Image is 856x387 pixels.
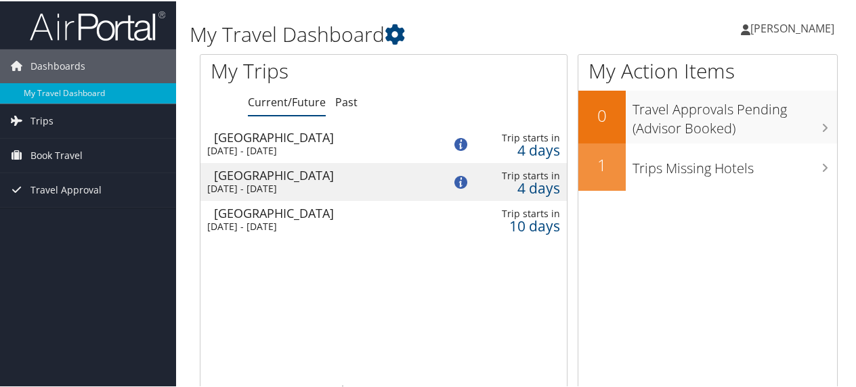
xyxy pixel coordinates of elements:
span: Travel Approval [30,172,102,206]
span: Book Travel [30,137,83,171]
div: [DATE] - [DATE] [207,181,423,193]
img: airportal-logo.png [30,9,165,41]
span: [PERSON_NAME] [750,20,834,35]
h1: My Action Items [578,55,837,84]
span: Trips [30,103,53,137]
a: 0Travel Approvals Pending (Advisor Booked) [578,89,837,141]
img: alert-flat-solid-info.png [454,175,467,187]
div: Trip starts in [481,131,560,143]
div: Trip starts in [481,168,560,181]
h2: 0 [578,103,626,126]
img: alert-flat-solid-info.png [454,137,467,150]
h1: My Travel Dashboard [190,19,628,47]
a: Current/Future [248,93,326,108]
div: [GEOGRAPHIC_DATA] [214,130,430,142]
div: [DATE] - [DATE] [207,219,423,231]
span: Dashboards [30,48,85,82]
div: 10 days [481,219,560,231]
div: [GEOGRAPHIC_DATA] [214,168,430,180]
h2: 1 [578,152,626,175]
div: [DATE] - [DATE] [207,143,423,156]
a: [PERSON_NAME] [741,7,848,47]
a: 1Trips Missing Hotels [578,142,837,189]
div: [GEOGRAPHIC_DATA] [214,206,430,218]
a: Past [335,93,358,108]
h3: Trips Missing Hotels [633,151,837,177]
div: 4 days [481,143,560,155]
div: Trip starts in [481,206,560,219]
h1: My Trips [211,55,404,84]
div: 4 days [481,181,560,193]
h3: Travel Approvals Pending (Advisor Booked) [633,92,837,137]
